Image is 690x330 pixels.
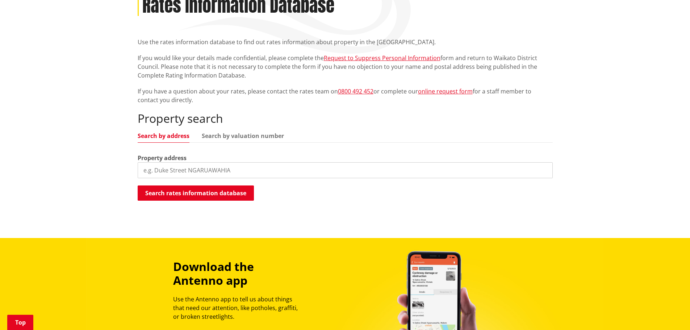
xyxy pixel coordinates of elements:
[202,133,284,139] a: Search by valuation number
[138,133,189,139] a: Search by address
[138,54,553,80] p: If you would like your details made confidential, please complete the form and return to Waikato ...
[138,185,254,201] button: Search rates information database
[173,260,304,288] h3: Download the Antenno app
[338,87,373,95] a: 0800 492 452
[173,295,304,321] p: Use the Antenno app to tell us about things that need our attention, like potholes, graffiti, or ...
[418,87,473,95] a: online request form
[324,54,440,62] a: Request to Suppress Personal Information
[138,112,553,125] h2: Property search
[138,87,553,104] p: If you have a question about your rates, please contact the rates team on or complete our for a s...
[138,38,553,46] p: Use the rates information database to find out rates information about property in the [GEOGRAPHI...
[7,315,33,330] a: Top
[138,154,187,162] label: Property address
[138,162,553,178] input: e.g. Duke Street NGARUAWAHIA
